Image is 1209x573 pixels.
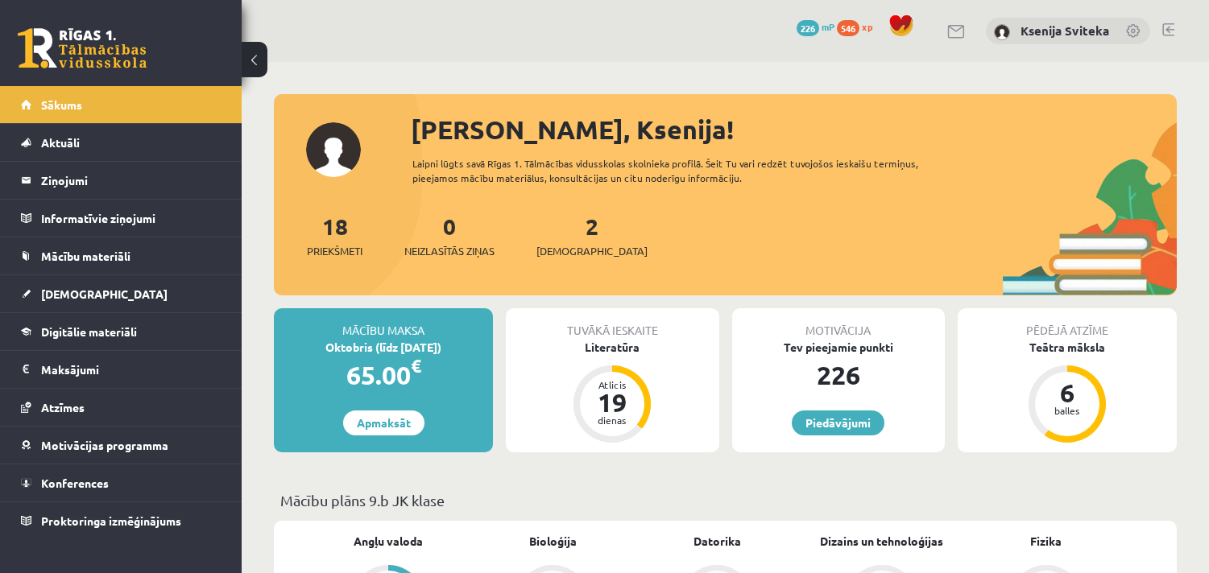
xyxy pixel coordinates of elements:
[694,533,741,550] a: Datorika
[41,249,130,263] span: Mācību materiāli
[506,339,718,445] a: Literatūra Atlicis 19 dienas
[21,237,222,274] a: Mācību materiāli
[41,324,137,339] span: Digitālie materiāli
[588,380,636,390] div: Atlicis
[732,339,945,356] div: Tev pieejamie punkti
[280,489,1170,511] p: Mācību plāns 9.b JK klase
[41,438,168,452] span: Motivācijas programma
[21,162,222,199] a: Ziņojumi
[958,308,1177,339] div: Pēdējā atzīme
[41,97,82,112] span: Sākums
[822,20,834,33] span: mP
[274,356,493,394] div: 65.00
[41,135,80,150] span: Aktuāli
[792,410,884,435] a: Piedāvājumi
[41,286,168,301] span: [DEMOGRAPHIC_DATA]
[41,351,222,388] legend: Maksājumi
[404,243,495,259] span: Neizlasītās ziņas
[41,513,181,528] span: Proktoringa izmēģinājums
[797,20,834,33] a: 226 mP
[529,533,577,550] a: Bioloģija
[588,415,636,425] div: dienas
[411,354,421,377] span: €
[21,86,222,123] a: Sākums
[21,313,222,350] a: Digitālie materiāli
[411,110,1177,149] div: [PERSON_NAME], Ksenija!
[307,243,362,259] span: Priekšmeti
[21,351,222,388] a: Maksājumi
[1030,533,1062,550] a: Fizika
[21,389,222,426] a: Atzīmes
[506,339,718,356] div: Literatūra
[1043,380,1091,406] div: 6
[21,275,222,312] a: [DEMOGRAPHIC_DATA]
[21,124,222,161] a: Aktuāli
[1043,406,1091,415] div: balles
[797,20,819,36] span: 226
[536,212,648,259] a: 2[DEMOGRAPHIC_DATA]
[21,464,222,501] a: Konferences
[958,339,1177,445] a: Teātra māksla 6 balles
[307,212,362,259] a: 18Priekšmeti
[588,390,636,415] div: 19
[41,476,109,490] span: Konferences
[1021,23,1109,39] a: Ksenija Sviteka
[21,200,222,237] a: Informatīvie ziņojumi
[536,243,648,259] span: [DEMOGRAPHIC_DATA]
[21,502,222,539] a: Proktoringa izmēģinājums
[837,20,859,36] span: 546
[412,156,954,185] div: Laipni lūgts savā Rīgas 1. Tālmācības vidusskolas skolnieka profilā. Šeit Tu vari redzēt tuvojošo...
[958,339,1177,356] div: Teātra māksla
[41,200,222,237] legend: Informatīvie ziņojumi
[343,410,424,435] a: Apmaksāt
[837,20,880,33] a: 546 xp
[994,24,1010,40] img: Ksenija Sviteka
[41,400,85,414] span: Atzīmes
[274,308,493,339] div: Mācību maksa
[21,427,222,464] a: Motivācijas programma
[274,339,493,356] div: Oktobris (līdz [DATE])
[732,356,945,394] div: 226
[820,533,943,550] a: Dizains un tehnoloģijas
[41,162,222,199] legend: Ziņojumi
[506,308,718,339] div: Tuvākā ieskaite
[732,308,945,339] div: Motivācija
[18,28,147,68] a: Rīgas 1. Tālmācības vidusskola
[862,20,872,33] span: xp
[354,533,423,550] a: Angļu valoda
[404,212,495,259] a: 0Neizlasītās ziņas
